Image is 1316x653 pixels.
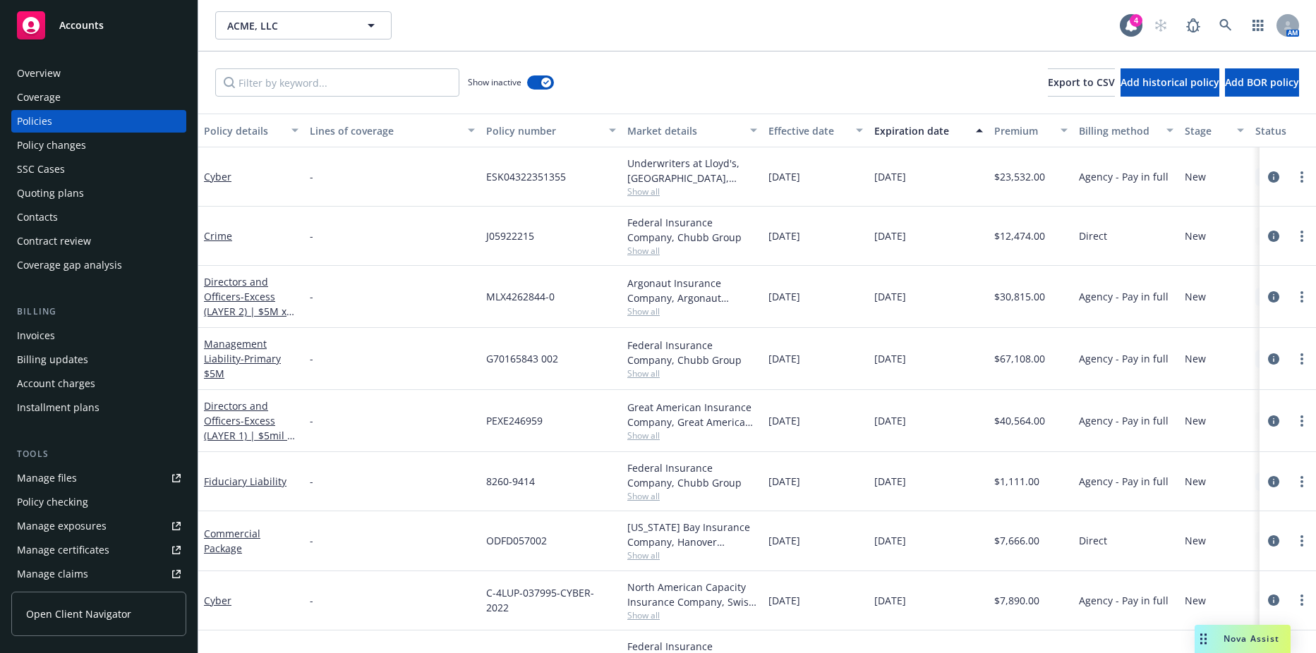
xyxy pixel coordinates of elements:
span: ODFD057002 [486,533,547,548]
span: 8260-9414 [486,474,535,489]
a: Directors and Officers [204,399,298,457]
span: $1,111.00 [994,474,1039,489]
div: Manage files [17,467,77,489]
div: Coverage [17,86,61,109]
span: New [1185,169,1206,184]
span: [DATE] [874,351,906,366]
a: Crime [204,229,232,243]
a: Policy changes [11,134,186,157]
a: Management Liability [204,337,281,380]
span: [DATE] [768,289,800,304]
a: circleInformation [1265,413,1282,429]
a: Account charges [11,372,186,395]
a: Coverage [11,86,186,109]
div: Premium [994,123,1052,138]
button: Policy number [481,114,622,147]
button: Add BOR policy [1225,68,1299,97]
div: Expiration date [874,123,967,138]
span: J05922215 [486,228,534,243]
a: circleInformation [1265,228,1282,245]
a: more [1293,288,1310,305]
div: Invoices [17,324,55,347]
span: [DATE] [768,413,800,428]
button: Effective date [763,114,869,147]
a: SSC Cases [11,158,186,181]
a: circleInformation [1265,288,1282,305]
span: New [1185,413,1206,428]
a: circleInformation [1265,473,1282,490]
div: Great American Insurance Company, Great American Insurance Group [627,400,757,429]
a: Contract review [11,230,186,252]
span: Show all [627,305,757,317]
span: C-4LUP-037995-CYBER-2022 [486,585,616,615]
a: circleInformation [1265,169,1282,185]
div: Underwriters at Lloyd's, [GEOGRAPHIC_DATA], [PERSON_NAME] of [GEOGRAPHIC_DATA], Evolve [627,156,757,185]
span: $7,666.00 [994,533,1039,548]
span: Agency - Pay in full [1079,413,1169,428]
span: New [1185,533,1206,548]
div: North American Capacity Insurance Company, Swiss Re, Coalition Insurance Solutions (MGA) [627,580,757,609]
button: Policy details [198,114,304,147]
span: Show all [627,185,757,197]
a: Invoices [11,324,186,347]
div: Manage exposures [17,515,107,537]
a: Manage exposures [11,515,186,537]
span: $7,890.00 [994,593,1039,608]
a: Cyber [204,594,231,607]
button: ACME, LLC [215,11,392,39]
button: Billing method [1073,114,1179,147]
a: Overview [11,62,186,85]
span: G70165843 002 [486,351,558,366]
span: New [1185,289,1206,304]
a: Directors and Officers [204,275,291,333]
div: Policy number [486,123,600,138]
div: Federal Insurance Company, Chubb Group [627,460,757,490]
a: Manage certificates [11,539,186,561]
span: $12,474.00 [994,228,1045,243]
span: Agency - Pay in full [1079,474,1169,489]
a: Billing updates [11,348,186,371]
a: Start snowing [1147,11,1175,39]
span: Agency - Pay in full [1079,351,1169,366]
div: Installment plans [17,396,99,419]
span: Nova Assist [1224,633,1279,645]
a: Contacts [11,206,186,228]
a: Accounts [11,6,186,45]
div: Overview [17,62,61,85]
button: Premium [989,114,1073,147]
span: [DATE] [874,289,906,304]
div: Billing method [1079,123,1158,138]
a: Manage files [11,467,186,489]
span: [DATE] [768,533,800,548]
span: Show inactive [468,76,521,88]
span: Open Client Navigator [26,606,131,621]
span: New [1185,228,1206,243]
a: more [1293,228,1310,245]
a: more [1293,532,1310,549]
div: Policy details [204,123,283,138]
span: [DATE] [768,593,800,608]
a: more [1293,413,1310,429]
div: Manage claims [17,563,88,585]
span: New [1185,474,1206,489]
button: Stage [1179,114,1250,147]
div: Billing updates [17,348,88,371]
a: Coverage gap analysis [11,254,186,276]
span: Show all [627,549,757,561]
span: Agency - Pay in full [1079,169,1169,184]
span: [DATE] [874,474,906,489]
span: Direct [1079,533,1107,548]
div: Federal Insurance Company, Chubb Group [627,215,757,245]
div: Lines of coverage [310,123,459,138]
span: [DATE] [768,228,800,243]
span: $40,564.00 [994,413,1045,428]
span: MLX4262844-0 [486,289,555,304]
span: [DATE] [874,169,906,184]
span: Add BOR policy [1225,75,1299,89]
span: - [310,169,313,184]
div: Policy changes [17,134,86,157]
span: [DATE] [874,228,906,243]
span: Accounts [59,20,104,31]
a: Fiduciary Liability [204,475,286,488]
div: Coverage gap analysis [17,254,122,276]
